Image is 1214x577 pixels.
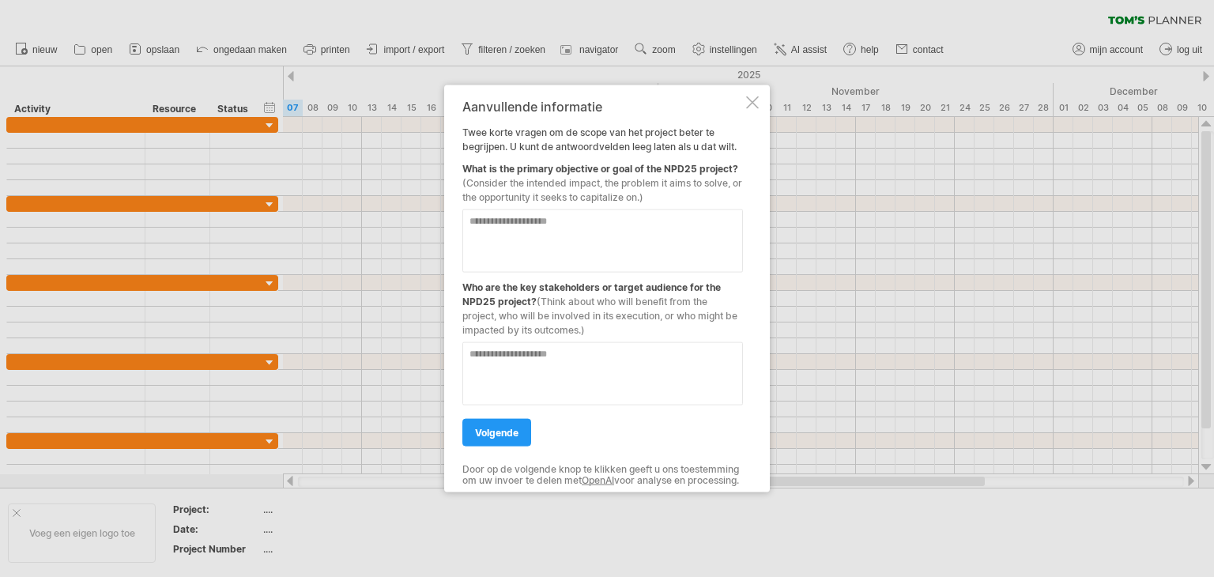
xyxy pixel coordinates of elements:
[462,100,743,478] div: Twee korte vragen om de scope van het project beter te begrijpen. U kunt de antwoordvelden leeg l...
[462,419,531,447] a: volgende
[582,474,614,486] a: OpenAI
[462,273,743,338] div: Who are the key stakeholders or target audience for the NPD25 project?
[462,177,742,203] span: (Consider the intended impact, the problem it aims to solve, or the opportunity it seeks to capit...
[475,427,518,439] span: volgende
[462,464,743,487] div: Door op de volgende knop te klikken geeft u ons toestemming om uw invoer te delen met voor analys...
[462,154,743,205] div: What is the primary objective or goal of the NPD25 project?
[462,100,743,114] div: Aanvullende informatie
[462,296,737,336] span: (Think about who will benefit from the project, who will be involved in its execution, or who mig...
